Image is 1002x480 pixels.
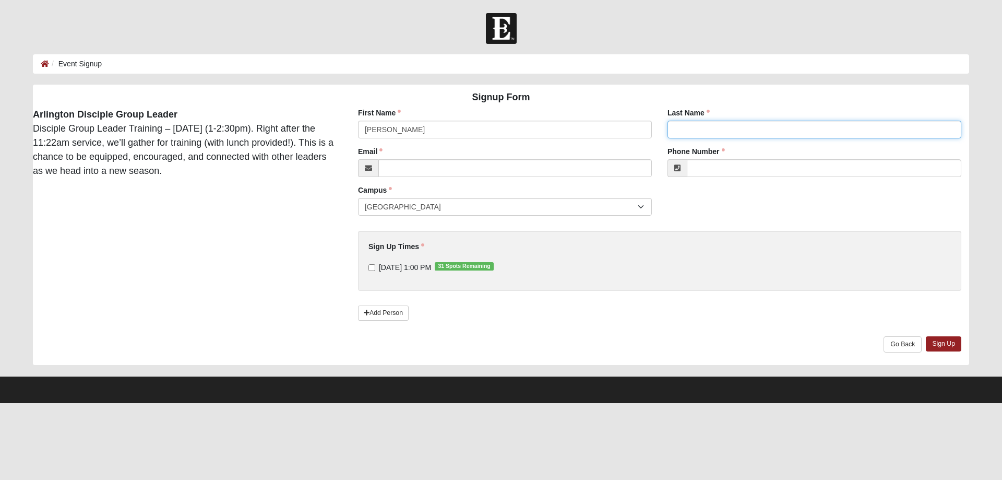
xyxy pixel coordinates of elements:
[49,58,102,69] li: Event Signup
[379,263,431,272] span: [DATE] 1:00 PM
[486,13,517,44] img: Church of Eleven22 Logo
[884,336,922,353] a: Go Back
[358,108,401,118] label: First Name
[368,264,375,271] input: [DATE] 1:00 PM31 Spots Remaining
[358,146,383,157] label: Email
[358,306,409,321] a: Add Person
[667,108,710,118] label: Last Name
[25,108,342,178] div: Disciple Group Leader Training – [DATE] (1-2:30pm). Right after the 11:22am service, we’ll gather...
[667,146,725,157] label: Phone Number
[435,262,494,271] span: 31 Spots Remaining
[33,109,177,120] strong: Arlington Disciple Group Leader
[33,92,969,103] h4: Signup Form
[358,185,392,195] label: Campus
[926,336,961,352] a: Sign Up
[368,241,424,252] label: Sign Up Times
